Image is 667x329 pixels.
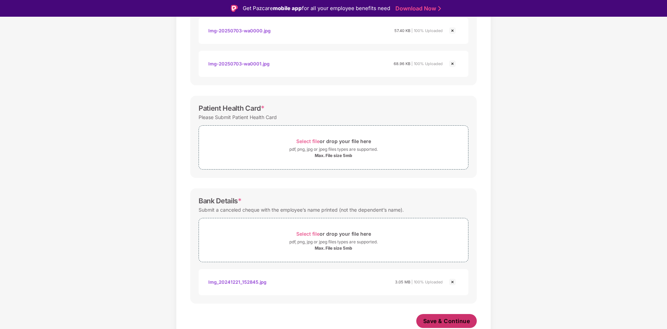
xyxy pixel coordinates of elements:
span: | 100% Uploaded [411,61,443,66]
span: Select fileor drop your file herepdf, png, jpg or jpeg files types are supported.Max. File size 5mb [199,131,468,164]
span: Select file [296,231,320,237]
span: 3.05 MB [395,280,410,284]
span: 68.96 KB [394,61,410,66]
div: Max. File size 5mb [315,245,352,251]
span: | 100% Uploaded [411,280,443,284]
div: or drop your file here [296,136,371,146]
div: pdf, png, jpg or jpeg files types are supported. [289,238,378,245]
div: Get Pazcare for all your employee benefits need [243,4,390,13]
span: 57.40 KB [394,28,410,33]
img: svg+xml;base64,PHN2ZyBpZD0iQ3Jvc3MtMjR4MjQiIHhtbG5zPSJodHRwOi8vd3d3LnczLm9yZy8yMDAwL3N2ZyIgd2lkdG... [448,26,457,35]
img: svg+xml;base64,PHN2ZyBpZD0iQ3Jvc3MtMjR4MjQiIHhtbG5zPSJodHRwOi8vd3d3LnczLm9yZy8yMDAwL3N2ZyIgd2lkdG... [448,278,457,286]
div: Please Submit Patient Health Card [199,112,277,122]
div: pdf, png, jpg or jpeg files types are supported. [289,146,378,153]
div: Img_20241221_152845.jpg [208,276,266,288]
strong: mobile app [273,5,302,11]
a: Download Now [395,5,439,12]
div: Max. File size 5mb [315,153,352,158]
div: Img-20250703-wa0000.jpg [208,25,271,37]
div: Submit a canceled cheque with the employee’s name printed (not the dependent’s name). [199,205,404,214]
span: Save & Continue [423,317,470,325]
div: Img-20250703-wa0001.jpg [208,58,270,70]
img: Logo [231,5,238,12]
div: Bank Details [199,197,242,205]
button: Save & Continue [416,314,477,328]
div: Patient Health Card [199,104,265,112]
div: or drop your file here [296,229,371,238]
img: Stroke [438,5,441,12]
span: Select file [296,138,320,144]
span: Select fileor drop your file herepdf, png, jpg or jpeg files types are supported.Max. File size 5mb [199,224,468,257]
span: | 100% Uploaded [411,28,443,33]
img: svg+xml;base64,PHN2ZyBpZD0iQ3Jvc3MtMjR4MjQiIHhtbG5zPSJodHRwOi8vd3d3LnczLm9yZy8yMDAwL3N2ZyIgd2lkdG... [448,60,457,68]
